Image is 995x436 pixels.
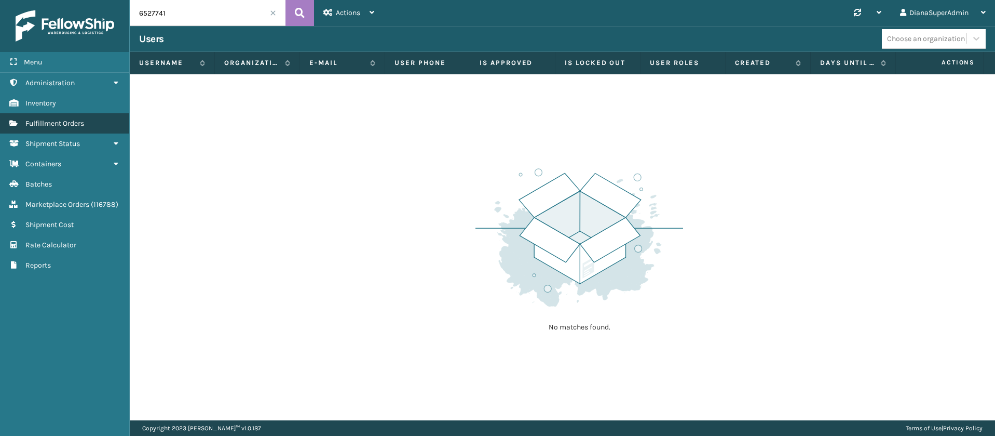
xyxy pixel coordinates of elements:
[25,180,52,189] span: Batches
[336,8,360,17] span: Actions
[905,58,961,68] label: Last Seen
[480,58,546,68] label: Is Approved
[139,58,195,68] label: Username
[25,200,89,209] span: Marketplace Orders
[25,119,84,128] span: Fulfillment Orders
[394,58,460,68] label: User phone
[650,58,716,68] label: User Roles
[565,58,631,68] label: Is Locked Out
[16,10,114,42] img: logo
[906,420,983,436] div: |
[142,420,261,436] p: Copyright 2023 [PERSON_NAME]™ v 1.0.187
[906,425,942,432] a: Terms of Use
[909,54,981,71] span: Actions
[25,78,75,87] span: Administration
[25,241,76,249] span: Rate Calculator
[224,58,280,68] label: Organization
[25,160,61,168] span: Containers
[25,139,80,148] span: Shipment Status
[309,58,365,68] label: E-mail
[25,261,51,270] span: Reports
[943,425,983,432] a: Privacy Policy
[887,33,965,44] div: Choose an organization
[820,58,876,68] label: Days until password expires
[735,58,790,68] label: Created
[24,58,42,67] span: Menu
[139,33,164,45] h3: Users
[25,220,74,229] span: Shipment Cost
[25,99,56,108] span: Inventory
[91,200,118,209] span: ( 116788 )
